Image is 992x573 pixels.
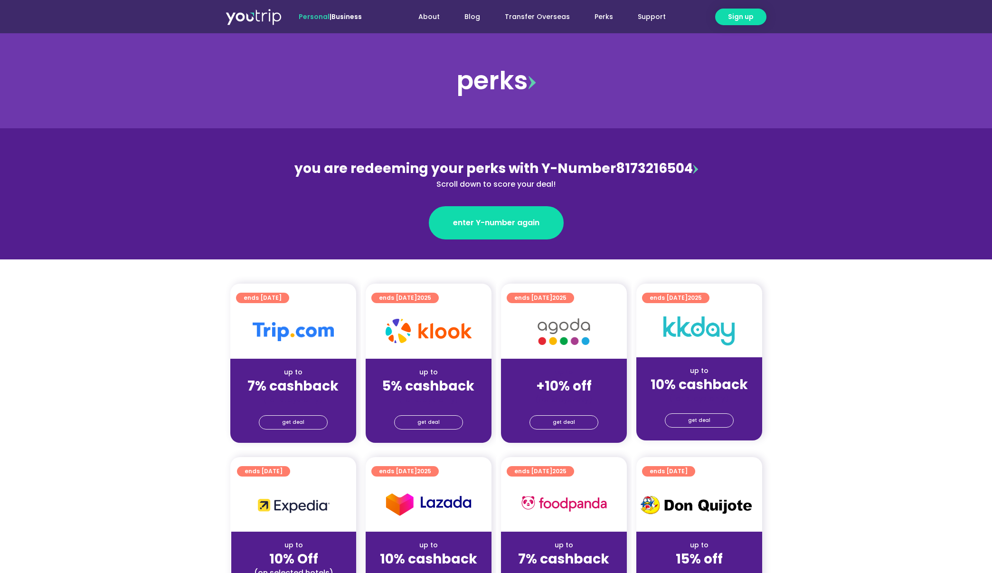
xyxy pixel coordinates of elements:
span: up to [555,367,573,377]
div: up to [373,367,484,377]
span: ends [DATE] [245,466,283,477]
span: 2025 [552,467,567,475]
span: ends [DATE] [514,293,567,303]
span: Personal [299,12,330,21]
a: ends [DATE]2025 [371,293,439,303]
span: ends [DATE] [379,466,431,477]
a: ends [DATE]2025 [371,466,439,477]
strong: 5% cashback [382,377,474,395]
div: up to [373,540,484,550]
div: (for stays only) [509,395,619,405]
nav: Menu [387,8,678,26]
strong: 7% cashback [247,377,339,395]
strong: 10% cashback [651,375,748,394]
a: ends [DATE] [237,466,290,477]
strong: +10% off [536,377,592,395]
span: 2025 [417,294,431,302]
a: Transfer Overseas [492,8,582,26]
span: get deal [688,414,710,427]
a: Perks [582,8,625,26]
strong: 10% cashback [380,550,477,568]
span: 2025 [688,294,702,302]
a: Sign up [715,9,766,25]
div: up to [644,366,755,376]
div: 8173216504 [290,159,702,190]
div: Scroll down to score your deal! [290,179,702,190]
a: ends [DATE] [642,466,695,477]
span: | [299,12,362,21]
div: (for stays only) [373,395,484,405]
a: ends [DATE]2025 [642,293,709,303]
span: enter Y-number again [453,217,539,229]
div: up to [238,367,349,377]
strong: 15% off [676,550,723,568]
div: up to [239,540,349,550]
span: get deal [282,416,304,429]
span: ends [DATE] [650,466,688,477]
a: Support [625,8,678,26]
a: enter Y-number again [429,206,564,239]
span: Sign up [728,12,754,22]
strong: 7% cashback [518,550,609,568]
span: get deal [553,416,575,429]
a: Business [331,12,362,21]
div: (for stays only) [238,395,349,405]
div: up to [644,540,755,550]
span: you are redeeming your perks with Y-Number [294,159,616,178]
span: ends [DATE] [514,466,567,477]
a: Blog [452,8,492,26]
a: get deal [259,415,328,430]
a: get deal [665,413,734,428]
div: up to [509,540,619,550]
strong: 10% Off [269,550,318,568]
a: get deal [529,415,598,430]
a: ends [DATE]2025 [507,466,574,477]
span: ends [DATE] [650,293,702,303]
a: ends [DATE]2025 [507,293,574,303]
span: ends [DATE] [244,293,282,303]
span: 2025 [552,294,567,302]
a: About [406,8,452,26]
a: ends [DATE] [236,293,289,303]
span: get deal [417,416,440,429]
div: (for stays only) [644,393,755,403]
a: get deal [394,415,463,430]
span: ends [DATE] [379,293,431,303]
span: 2025 [417,467,431,475]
